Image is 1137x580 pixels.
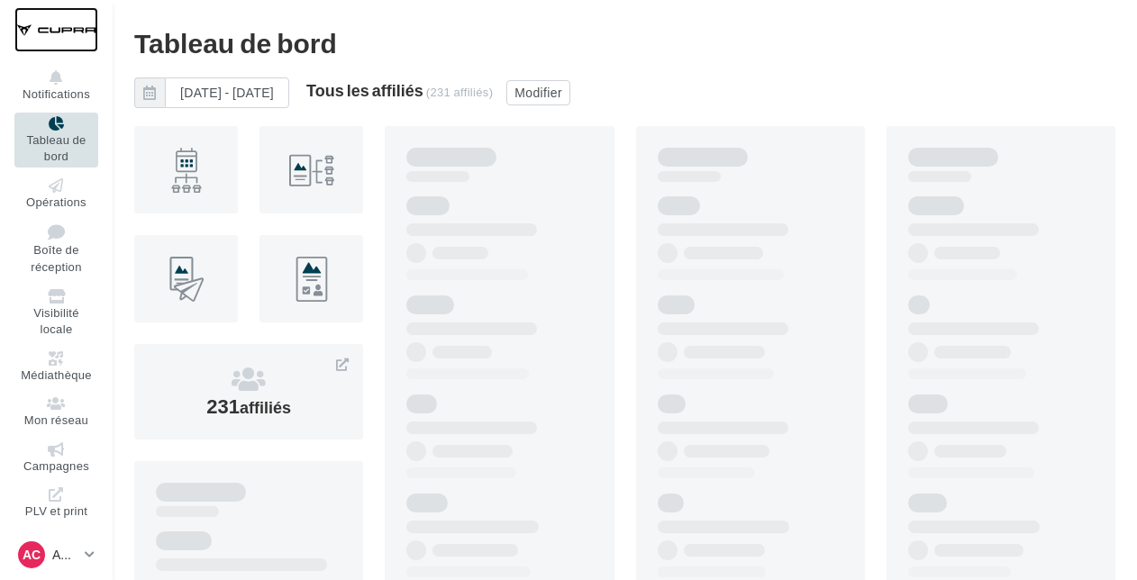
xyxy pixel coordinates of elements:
button: [DATE] - [DATE] [134,77,289,108]
span: AC [23,546,41,564]
a: Médiathèque [14,348,98,386]
button: [DATE] - [DATE] [165,77,289,108]
a: Visibilité locale [14,285,98,340]
div: Tous les affiliés [306,82,423,98]
span: affiliés [240,397,291,417]
span: Tableau de bord [26,132,86,164]
span: Mon réseau [24,412,88,427]
a: Mon réseau [14,393,98,431]
span: PLV et print personnalisable [22,504,92,552]
button: Notifications [14,67,98,105]
span: Médiathèque [21,367,92,382]
button: Modifier [506,80,570,105]
span: Campagnes [23,458,89,473]
p: Admin Cupra [52,546,77,564]
div: Tableau de bord [134,29,1115,56]
span: Notifications [23,86,90,101]
span: Visibilité locale [33,305,79,337]
a: Tableau de bord [14,113,98,168]
a: Campagnes [14,439,98,477]
span: Boîte de réception [31,243,81,275]
a: Opérations [14,175,98,213]
span: Opérations [26,195,86,209]
span: 231 [206,394,291,418]
a: AC Admin Cupra [14,538,98,572]
div: (231 affiliés) [426,85,494,99]
a: PLV et print personnalisable [14,484,98,556]
a: Boîte de réception [14,220,98,277]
